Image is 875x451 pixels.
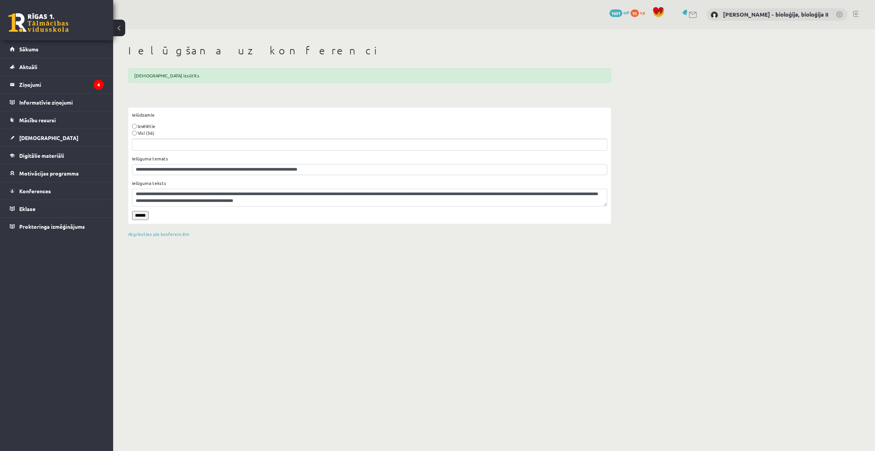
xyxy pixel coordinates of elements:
[10,58,104,75] a: Aktuāli
[19,188,51,194] span: Konferences
[19,223,85,230] span: Proktoringa izmēģinājums
[132,155,168,162] label: Ielūguma temats
[10,76,104,93] a: Ziņojumi4
[10,40,104,58] a: Sākums
[10,94,104,111] a: Informatīvie ziņojumi
[10,182,104,200] a: Konferences
[723,11,828,18] a: [PERSON_NAME] - bioloģija, bioloģija II
[631,9,639,17] span: 95
[132,180,166,186] label: Ielūguma teksts
[19,117,56,123] span: Mācību resursi
[94,80,104,90] i: 4
[623,9,629,15] span: mP
[10,200,104,217] a: Eklase
[19,63,37,70] span: Aktuāli
[19,94,104,111] legend: Informatīvie ziņojumi
[128,68,611,83] div: [DEMOGRAPHIC_DATA] izsūtīts
[10,111,104,129] a: Mācību resursi
[128,231,189,237] a: Atgriezties pie konferencēm
[609,9,629,15] a: 1601 mP
[8,13,69,32] a: Rīgas 1. Tālmācības vidusskola
[609,9,622,17] span: 1601
[631,9,649,15] a: 95 xp
[10,165,104,182] a: Motivācijas programma
[10,147,104,164] a: Digitālie materiāli
[10,218,104,235] a: Proktoringa izmēģinājums
[19,134,78,141] span: [DEMOGRAPHIC_DATA]
[19,46,38,52] span: Sākums
[19,205,35,212] span: Eklase
[19,170,79,177] span: Motivācijas programma
[138,129,154,136] label: Visi (56)
[19,76,104,93] legend: Ziņojumi
[138,123,155,129] label: Izvēlētie
[640,9,645,15] span: xp
[711,11,718,19] img: Elza Saulīte - bioloģija, bioloģija II
[19,152,64,159] span: Digitālie materiāli
[128,44,611,57] h1: Ielūgšana uz konferenci
[10,129,104,146] a: [DEMOGRAPHIC_DATA]
[132,111,155,118] label: Ielūdzamie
